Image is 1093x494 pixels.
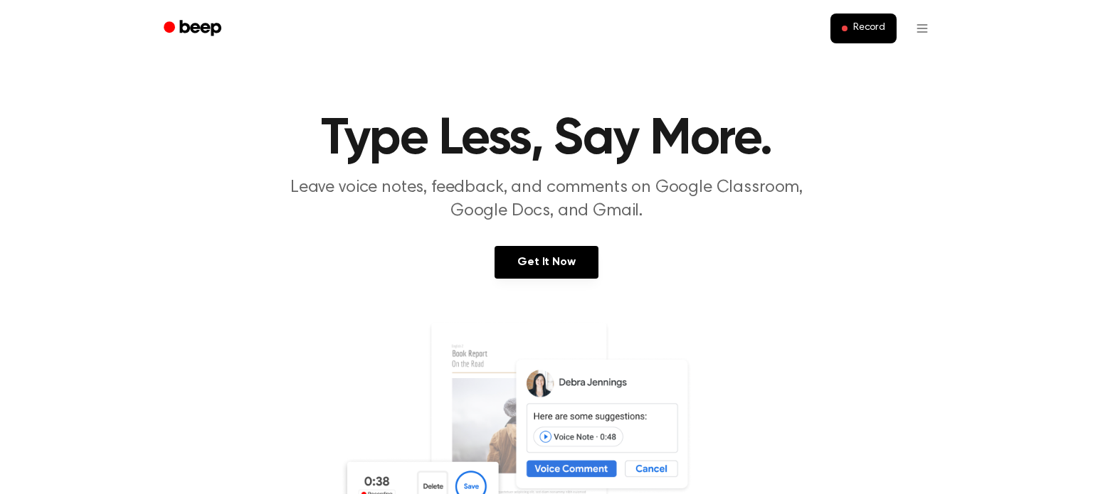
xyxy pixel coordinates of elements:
[495,246,598,279] a: Get It Now
[273,176,820,223] p: Leave voice notes, feedback, and comments on Google Classroom, Google Docs, and Gmail.
[154,15,234,43] a: Beep
[853,22,885,35] span: Record
[182,114,911,165] h1: Type Less, Say More.
[905,11,939,45] button: Open menu
[830,14,897,43] button: Record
